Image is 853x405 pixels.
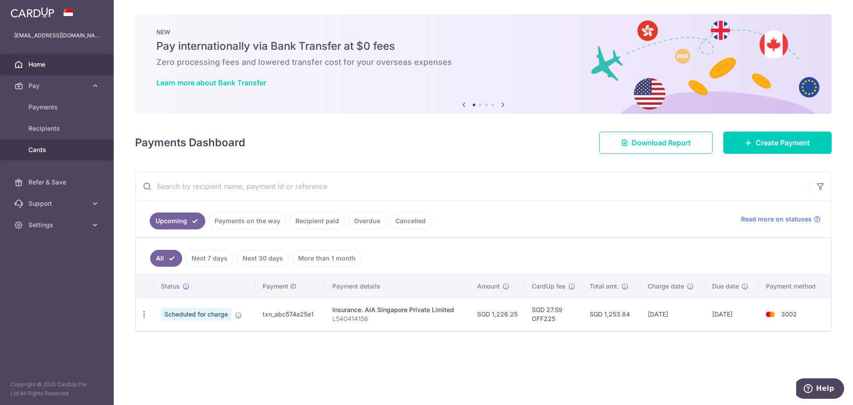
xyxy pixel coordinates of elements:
[156,57,810,68] h6: Zero processing fees and lowered transfer cost for your overseas expenses
[648,282,684,291] span: Charge date
[161,282,180,291] span: Status
[641,298,705,330] td: [DATE]
[525,298,582,330] td: SGD 27.59 OFF225
[28,124,87,133] span: Recipients
[28,60,87,69] span: Home
[477,282,500,291] span: Amount
[532,282,566,291] span: CardUp fee
[135,14,832,114] img: Bank transfer banner
[348,213,386,229] a: Overdue
[161,308,231,321] span: Scheduled for charge
[290,213,345,229] a: Recipient paid
[332,305,463,314] div: Insurance. AIA Singapore Private Limited
[150,213,205,229] a: Upcoming
[237,250,289,267] a: Next 30 days
[255,275,325,298] th: Payment ID
[796,378,844,401] iframe: Opens a widget where you can find more information
[723,132,832,154] a: Create Payment
[599,132,713,154] a: Download Report
[28,199,87,208] span: Support
[332,314,463,323] p: L540414156
[186,250,233,267] a: Next 7 days
[759,275,831,298] th: Payment method
[761,309,779,320] img: Bank Card
[14,31,100,40] p: [EMAIL_ADDRESS][DOMAIN_NAME]
[712,282,739,291] span: Due date
[741,215,812,224] span: Read more on statuses
[632,137,691,148] span: Download Report
[156,78,266,87] a: Learn more about Bank Transfer
[156,39,810,53] h5: Pay internationally via Bank Transfer at $0 fees
[28,221,87,229] span: Settings
[156,28,810,36] p: NEW
[756,137,810,148] span: Create Payment
[255,298,325,330] td: txn_abc574a25e1
[209,213,286,229] a: Payments on the way
[582,298,641,330] td: SGD 1,253.84
[28,103,87,112] span: Payments
[590,282,619,291] span: Total amt.
[28,145,87,154] span: Cards
[390,213,431,229] a: Cancelled
[28,81,87,90] span: Pay
[741,215,821,224] a: Read more on statuses
[292,250,362,267] a: More than 1 month
[705,298,759,330] td: [DATE]
[781,310,797,318] span: 3002
[470,298,525,330] td: SGD 1,226.25
[150,250,182,267] a: All
[136,172,810,200] input: Search by recipient name, payment id or reference
[11,7,54,18] img: CardUp
[28,178,87,187] span: Refer & Save
[325,275,470,298] th: Payment details
[135,135,245,151] h4: Payments Dashboard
